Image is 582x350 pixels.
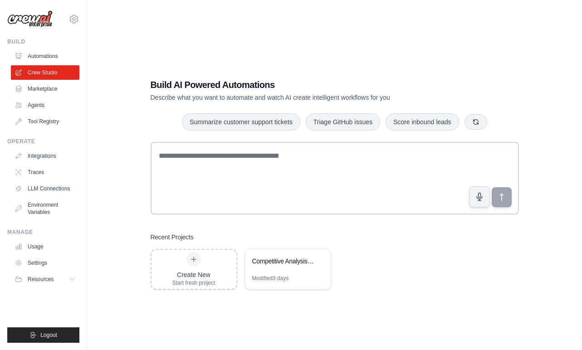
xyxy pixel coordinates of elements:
button: Get new suggestions [465,114,487,130]
a: Usage [11,239,79,254]
button: Resources [11,272,79,287]
h1: Build AI Powered Automations [151,78,455,91]
button: Score inbound leads [386,113,459,131]
div: Operate [7,138,79,145]
a: Integrations [11,149,79,163]
a: Traces [11,165,79,180]
div: Build [7,38,79,45]
span: Logout [40,331,57,339]
div: Start fresh project [172,279,215,287]
a: Marketplace [11,82,79,96]
h3: Recent Projects [151,233,194,242]
span: Resources [28,276,54,283]
button: Triage GitHub issues [306,113,380,131]
button: Click to speak your automation idea [469,186,490,207]
a: Crew Studio [11,65,79,80]
a: Agents [11,98,79,112]
div: Create New [172,270,215,279]
a: Settings [11,256,79,270]
a: Tool Registry [11,114,79,129]
div: Modified 3 days [252,275,289,282]
button: Summarize customer support tickets [182,113,300,131]
p: Describe what you want to automate and watch AI create intelligent workflows for you [151,93,455,102]
img: Logo [7,10,53,28]
div: Competitive Analysis Automation [252,257,314,266]
a: Environment Variables [11,198,79,219]
div: Manage [7,228,79,236]
button: Logout [7,327,79,343]
a: LLM Connections [11,181,79,196]
a: Automations [11,49,79,63]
